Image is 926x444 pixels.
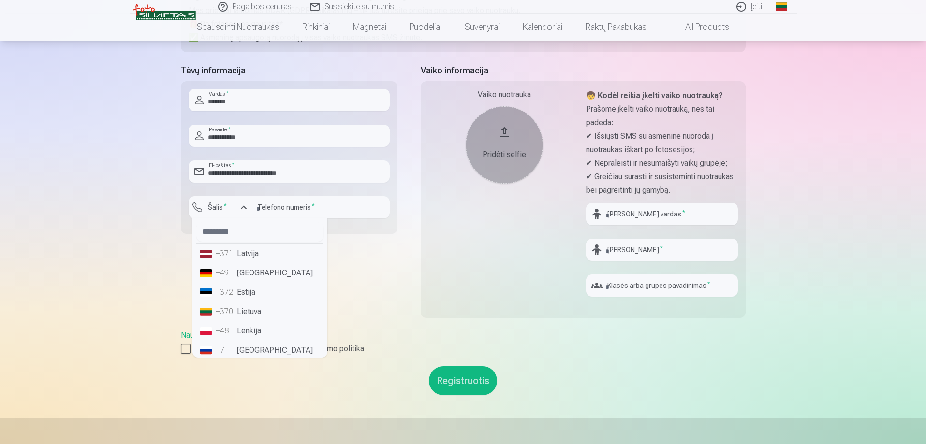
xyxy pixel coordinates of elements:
a: Rinkiniai [291,14,341,41]
li: Estija [196,283,323,302]
li: Lenkija [196,321,323,341]
li: [GEOGRAPHIC_DATA] [196,263,323,283]
img: /v3 [133,4,196,20]
a: Suvenyrai [453,14,511,41]
label: Šalis [204,202,231,212]
p: ✔ Greičiau surasti ir susisteminti nuotraukas bei pagreitinti jų gamybą. [586,170,738,197]
h5: Vaiko informacija [421,64,746,77]
label: Sutinku su Naudotojo sutartimi ir privatumo politika [181,343,746,355]
strong: 🧒 Kodėl reikia įkelti vaiko nuotrauką? [586,91,723,100]
li: Latvija [196,244,323,263]
div: +7 [216,344,235,356]
div: Pridėti selfie [475,149,533,160]
div: +371 [216,248,235,259]
div: Vaiko nuotrauka [428,89,580,100]
div: +372 [216,286,235,298]
a: Naudotojo sutartis [181,330,242,340]
h5: Tėvų informacija [181,64,397,77]
a: Kalendoriai [511,14,574,41]
a: All products [658,14,741,41]
a: Raktų pakabukas [574,14,658,41]
a: Puodeliai [398,14,453,41]
div: , [181,329,746,355]
div: +370 [216,306,235,317]
div: +48 [216,325,235,337]
button: Šalis* [189,196,251,218]
a: Magnetai [341,14,398,41]
a: Spausdinti nuotraukas [185,14,291,41]
p: ✔ Išsiųsti SMS su asmenine nuoroda į nuotraukas iškart po fotosesijos; [586,129,738,157]
li: Lietuva [196,302,323,321]
p: Prašome įkelti vaiko nuotrauką, nes tai padeda: [586,102,738,129]
button: Registruotis [429,366,497,395]
p: ✔ Nepraleisti ir nesumaišyti vaikų grupėje; [586,157,738,170]
button: Pridėti selfie [466,106,543,184]
div: +49 [216,267,235,279]
li: [GEOGRAPHIC_DATA] [196,341,323,360]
